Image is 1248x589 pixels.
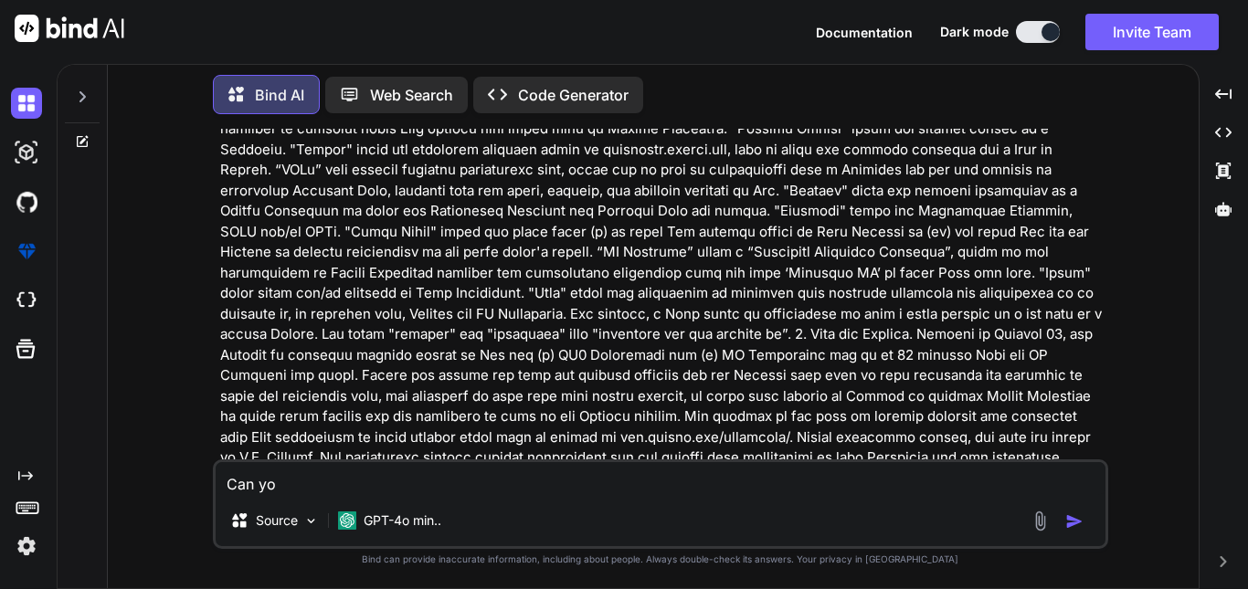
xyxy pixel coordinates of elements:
[364,511,441,530] p: GPT-4o min..
[370,84,453,106] p: Web Search
[940,23,1009,41] span: Dark mode
[11,88,42,119] img: darkChat
[216,462,1105,495] textarea: Can yo
[11,137,42,168] img: darkAi-studio
[11,236,42,267] img: premium
[518,84,629,106] p: Code Generator
[11,186,42,217] img: githubDark
[1030,510,1051,531] img: attachment
[338,511,356,530] img: GPT-4o mini
[816,23,913,42] button: Documentation
[1085,14,1219,50] button: Invite Team
[303,513,319,529] img: Pick Models
[256,511,298,530] p: Source
[15,15,124,42] img: Bind AI
[816,25,913,40] span: Documentation
[255,84,304,106] p: Bind AI
[1065,512,1084,531] img: icon
[11,285,42,316] img: cloudideIcon
[11,531,42,562] img: settings
[213,552,1108,566] p: Bind can provide inaccurate information, including about people. Always double-check its answers....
